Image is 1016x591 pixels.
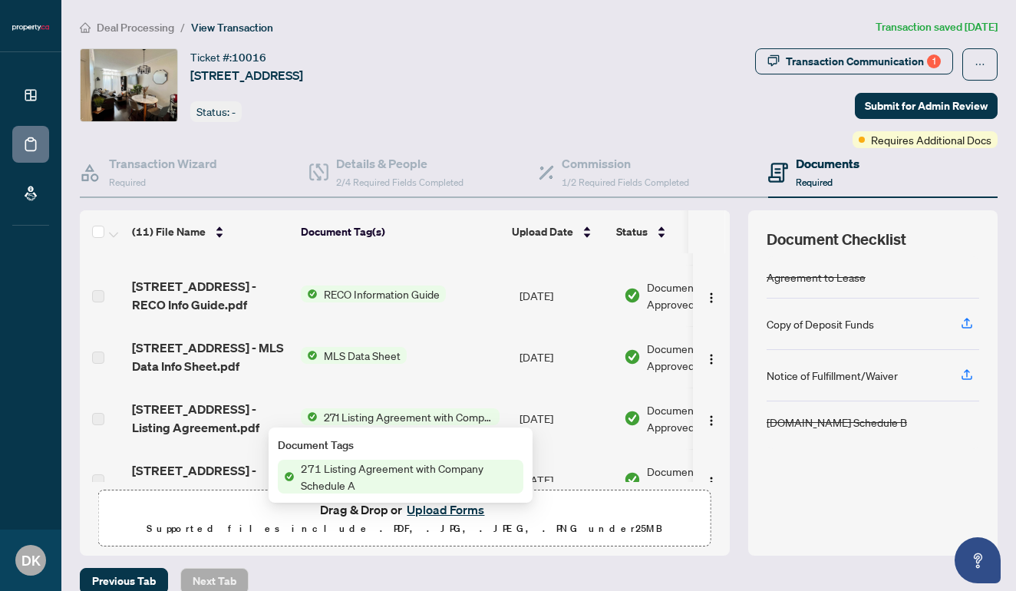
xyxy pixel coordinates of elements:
[513,326,618,388] td: [DATE]
[513,449,618,510] td: [DATE]
[610,210,741,253] th: Status
[132,338,289,375] span: [STREET_ADDRESS] - MLS Data Info Sheet.pdf
[318,408,500,425] span: 271 Listing Agreement with Company Schedule A
[647,340,742,374] span: Document Approved
[786,49,941,74] div: Transaction Communication
[190,101,242,122] div: Status:
[506,210,610,253] th: Upload Date
[927,54,941,68] div: 1
[975,59,985,70] span: ellipsis
[132,461,289,498] span: [STREET_ADDRESS] - Leased MLS listing.pdf
[767,367,898,384] div: Notice of Fulfillment/Waiver
[336,154,463,173] h4: Details & People
[21,550,41,571] span: DK
[796,177,833,188] span: Required
[278,437,523,454] div: Document Tags
[295,210,506,253] th: Document Tag(s)
[616,223,648,240] span: Status
[624,287,641,304] img: Document Status
[402,500,489,520] button: Upload Forms
[278,468,295,485] img: Status Icon
[191,21,273,35] span: View Transaction
[320,500,489,520] span: Drag & Drop or
[301,408,500,425] button: Status Icon271 Listing Agreement with Company Schedule A
[301,408,318,425] img: Status Icon
[295,460,523,494] span: 271 Listing Agreement with Company Schedule A
[705,414,717,427] img: Logo
[80,22,91,33] span: home
[855,93,998,119] button: Submit for Admin Review
[624,471,641,488] img: Document Status
[513,388,618,449] td: [DATE]
[767,414,907,431] div: [DOMAIN_NAME] Schedule B
[109,177,146,188] span: Required
[705,292,717,304] img: Logo
[190,48,266,66] div: Ticket #:
[624,348,641,365] img: Document Status
[232,51,266,64] span: 10016
[97,21,174,35] span: Deal Processing
[871,131,991,148] span: Requires Additional Docs
[301,347,407,364] button: Status IconMLS Data Sheet
[126,210,295,253] th: (11) File Name
[132,400,289,437] span: [STREET_ADDRESS] - Listing Agreement.pdf
[767,229,906,250] span: Document Checklist
[647,463,742,497] span: Document Approved
[318,286,446,302] span: RECO Information Guide
[624,410,641,427] img: Document Status
[109,154,217,173] h4: Transaction Wizard
[99,490,711,547] span: Drag & Drop orUpload FormsSupported files include .PDF, .JPG, .JPEG, .PNG under25MB
[647,401,742,435] span: Document Approved
[232,105,236,119] span: -
[301,347,318,364] img: Status Icon
[767,269,866,286] div: Agreement to Lease
[132,277,289,314] span: [STREET_ADDRESS] - RECO Info Guide.pdf
[301,286,318,302] img: Status Icon
[562,177,689,188] span: 1/2 Required Fields Completed
[699,467,724,492] button: Logo
[647,279,742,312] span: Document Approved
[318,347,407,364] span: MLS Data Sheet
[180,18,185,36] li: /
[132,223,206,240] span: (11) File Name
[755,48,953,74] button: Transaction Communication1
[108,520,701,538] p: Supported files include .PDF, .JPG, .JPEG, .PNG under 25 MB
[955,537,1001,583] button: Open asap
[512,223,573,240] span: Upload Date
[301,286,446,302] button: Status IconRECO Information Guide
[767,315,874,332] div: Copy of Deposit Funds
[699,345,724,369] button: Logo
[336,177,463,188] span: 2/4 Required Fields Completed
[876,18,998,36] article: Transaction saved [DATE]
[705,476,717,488] img: Logo
[796,154,859,173] h4: Documents
[705,353,717,365] img: Logo
[12,23,49,32] img: logo
[865,94,988,118] span: Submit for Admin Review
[699,283,724,308] button: Logo
[81,49,177,121] img: IMG-C12000445_1.jpg
[513,265,618,326] td: [DATE]
[190,66,303,84] span: [STREET_ADDRESS]
[562,154,689,173] h4: Commission
[699,406,724,431] button: Logo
